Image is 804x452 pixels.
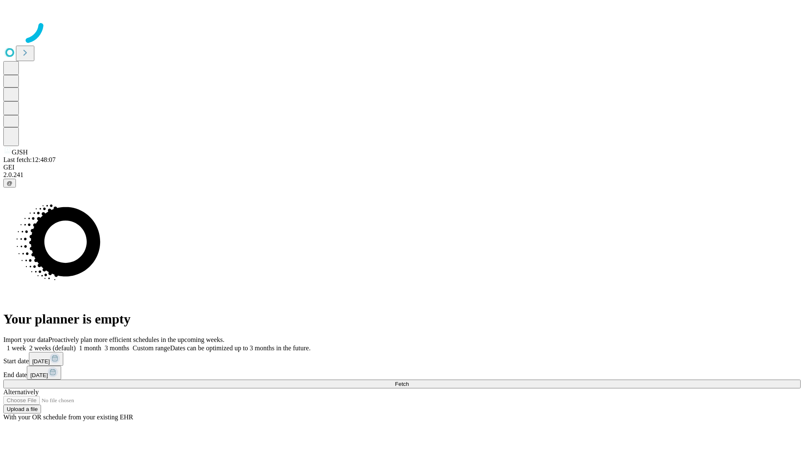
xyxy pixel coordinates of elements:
[7,344,26,352] span: 1 week
[3,413,133,421] span: With your OR schedule from your existing EHR
[3,164,801,171] div: GEI
[395,381,409,387] span: Fetch
[105,344,129,352] span: 3 months
[12,149,28,156] span: GJSH
[3,336,49,343] span: Import your data
[3,311,801,327] h1: Your planner is empty
[79,344,101,352] span: 1 month
[49,336,224,343] span: Proactively plan more efficient schedules in the upcoming weeks.
[170,344,310,352] span: Dates can be optimized up to 3 months in the future.
[7,180,13,186] span: @
[133,344,170,352] span: Custom range
[3,380,801,388] button: Fetch
[27,366,61,380] button: [DATE]
[3,405,41,413] button: Upload a file
[29,344,76,352] span: 2 weeks (default)
[29,352,63,366] button: [DATE]
[3,352,801,366] div: Start date
[3,179,16,187] button: @
[3,366,801,380] div: End date
[3,171,801,179] div: 2.0.241
[3,388,39,395] span: Alternatively
[32,358,50,365] span: [DATE]
[30,372,48,378] span: [DATE]
[3,156,56,163] span: Last fetch: 12:48:07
